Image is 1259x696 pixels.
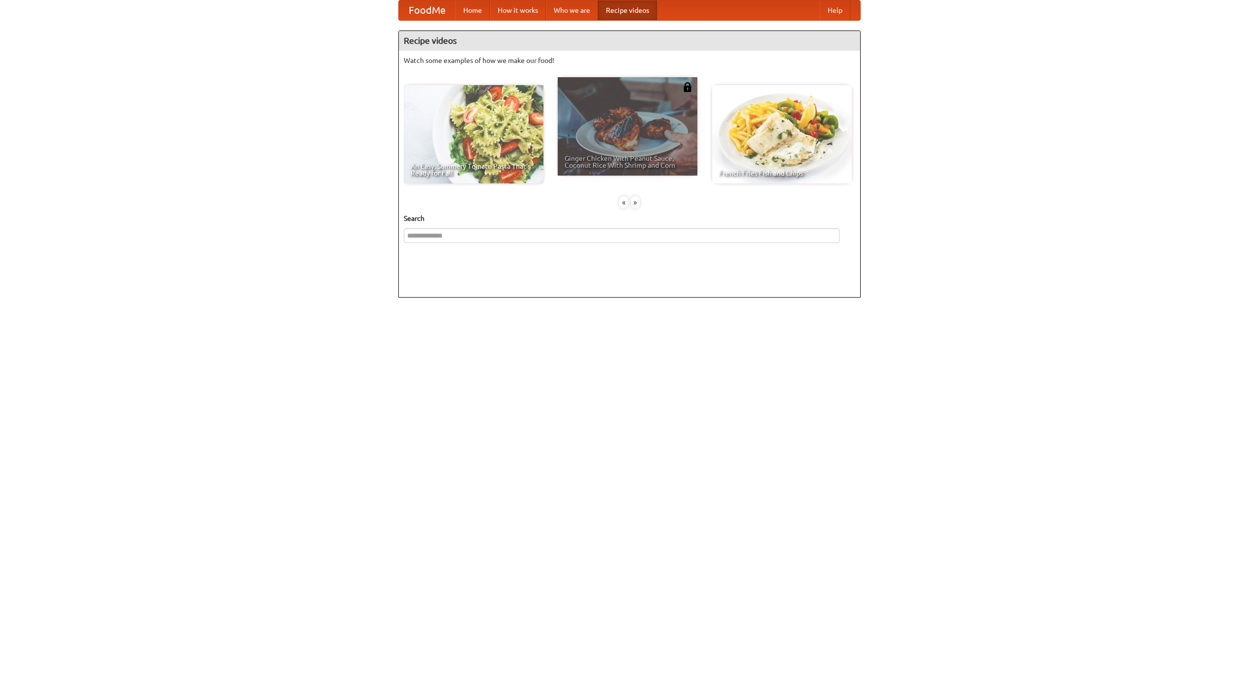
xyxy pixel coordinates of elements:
[455,0,490,20] a: Home
[490,0,546,20] a: How it works
[712,85,852,183] a: French Fries Fish and Chips
[404,213,855,223] h5: Search
[619,196,628,209] div: «
[546,0,598,20] a: Who we are
[399,31,860,51] h4: Recipe videos
[683,82,692,92] img: 483408.png
[404,56,855,65] p: Watch some examples of how we make our food!
[404,85,543,183] a: An Easy, Summery Tomato Pasta That's Ready for Fall
[719,170,845,177] span: French Fries Fish and Chips
[411,163,537,177] span: An Easy, Summery Tomato Pasta That's Ready for Fall
[820,0,850,20] a: Help
[399,0,455,20] a: FoodMe
[598,0,657,20] a: Recipe videos
[631,196,640,209] div: »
